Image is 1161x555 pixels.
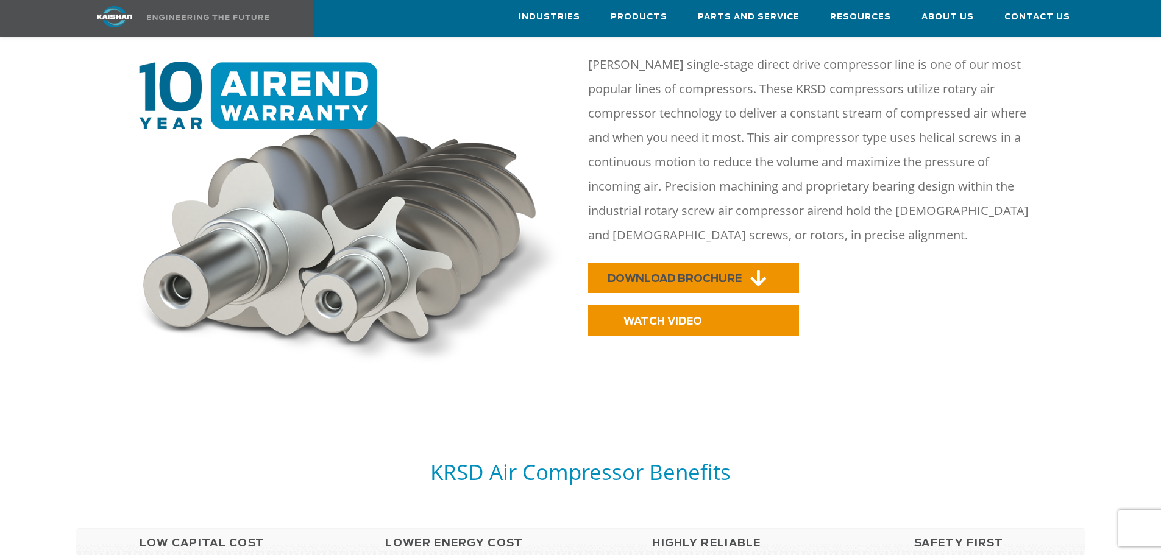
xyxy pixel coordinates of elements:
[698,1,800,34] a: Parts and Service
[519,10,580,24] span: Industries
[611,10,667,24] span: Products
[1004,10,1070,24] span: Contact Us
[588,263,799,293] a: DOWNLOAD BROCHURE
[69,6,160,27] img: kaishan logo
[623,316,702,327] span: WATCH VIDEO
[608,274,742,284] span: DOWNLOAD BROCHURE
[611,1,667,34] a: Products
[588,52,1044,247] p: [PERSON_NAME] single-stage direct drive compressor line is one of our most popular lines of compr...
[698,10,800,24] span: Parts and Service
[76,458,1085,486] h5: KRSD Air Compressor Benefits
[830,1,891,34] a: Resources
[830,10,891,24] span: Resources
[1004,1,1070,34] a: Contact Us
[147,15,269,20] img: Engineering the future
[519,1,580,34] a: Industries
[921,1,974,34] a: About Us
[588,305,799,336] a: WATCH VIDEO
[921,10,974,24] span: About Us
[126,62,573,373] img: 10 year warranty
